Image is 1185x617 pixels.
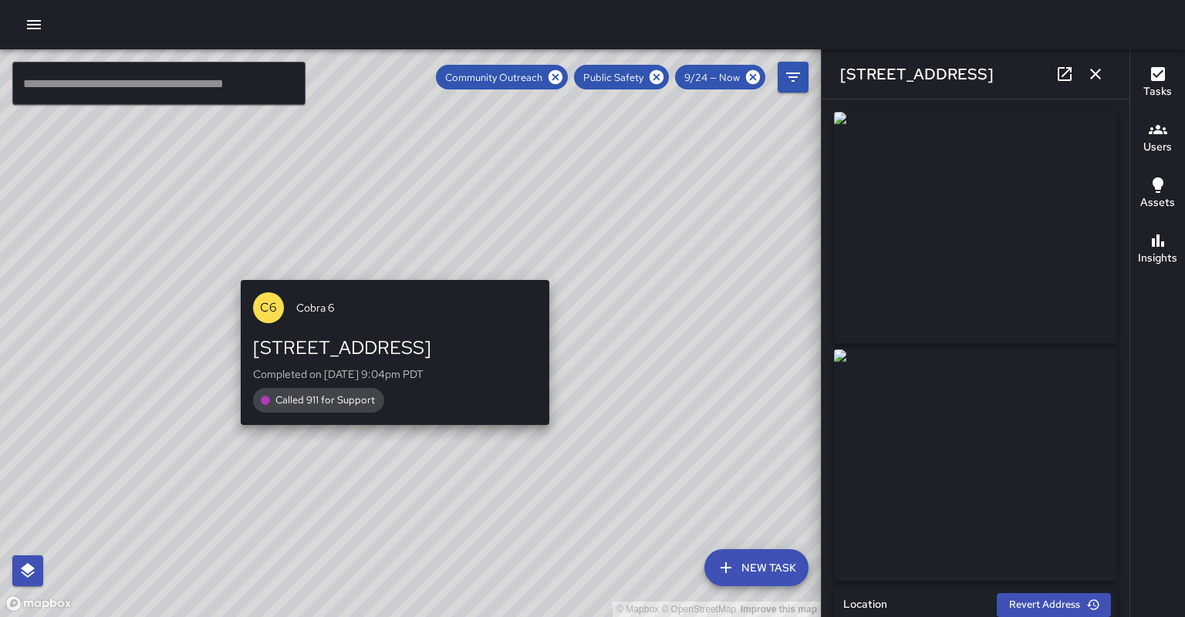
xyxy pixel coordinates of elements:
[675,65,765,89] div: 9/24 — Now
[675,71,749,84] span: 9/24 — Now
[1138,250,1177,267] h6: Insights
[704,549,809,586] button: New Task
[834,349,1117,581] img: request_images%2Ff399ae00-996f-11f0-adf9-edf4abc8796f
[436,71,552,84] span: Community Outreach
[574,65,669,89] div: Public Safety
[253,335,537,360] div: [STREET_ADDRESS]
[778,62,809,93] button: Filters
[260,298,277,317] p: C6
[840,62,994,86] h6: [STREET_ADDRESS]
[266,393,384,406] span: Called 911 for Support
[843,596,887,613] h6: Location
[296,300,537,315] span: Cobra 6
[997,593,1111,617] button: Revert Address
[1130,222,1185,278] button: Insights
[436,65,568,89] div: Community Outreach
[574,71,653,84] span: Public Safety
[1143,83,1172,100] h6: Tasks
[241,280,549,425] button: C6Cobra 6[STREET_ADDRESS]Completed on [DATE] 9:04pm PDTCalled 911 for Support
[834,112,1117,343] img: request_images%2Ff24b8320-996f-11f0-adf9-edf4abc8796f
[1130,56,1185,111] button: Tasks
[253,366,537,382] p: Completed on [DATE] 9:04pm PDT
[1140,194,1175,211] h6: Assets
[1143,139,1172,156] h6: Users
[1130,167,1185,222] button: Assets
[1130,111,1185,167] button: Users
